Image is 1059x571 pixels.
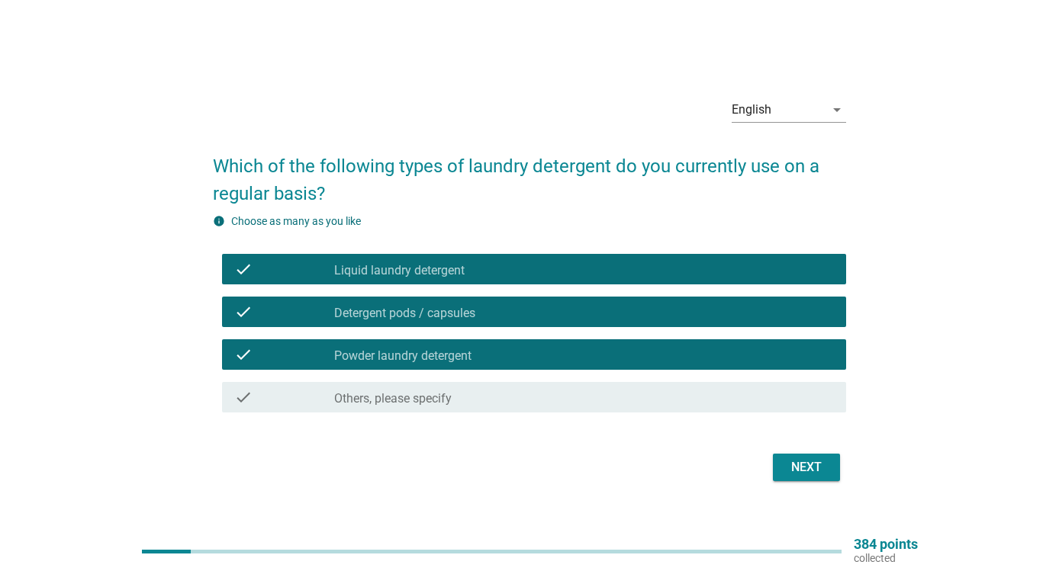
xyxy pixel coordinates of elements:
div: Next [785,458,828,476]
h2: Which of the following types of laundry detergent do you currently use on a regular basis? [213,137,845,207]
label: Others, please specify [334,391,452,406]
i: info [213,215,225,227]
i: check [234,260,253,278]
div: English [732,103,771,117]
label: Powder laundry detergent [334,348,472,364]
p: 384 points [854,537,918,551]
button: Next [773,454,840,481]
label: Liquid laundry detergent [334,263,465,278]
i: check [234,345,253,364]
label: Detergent pods / capsules [334,306,475,321]
i: check [234,303,253,321]
i: arrow_drop_down [828,101,846,119]
i: check [234,388,253,406]
p: collected [854,551,918,565]
label: Choose as many as you like [231,215,361,227]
